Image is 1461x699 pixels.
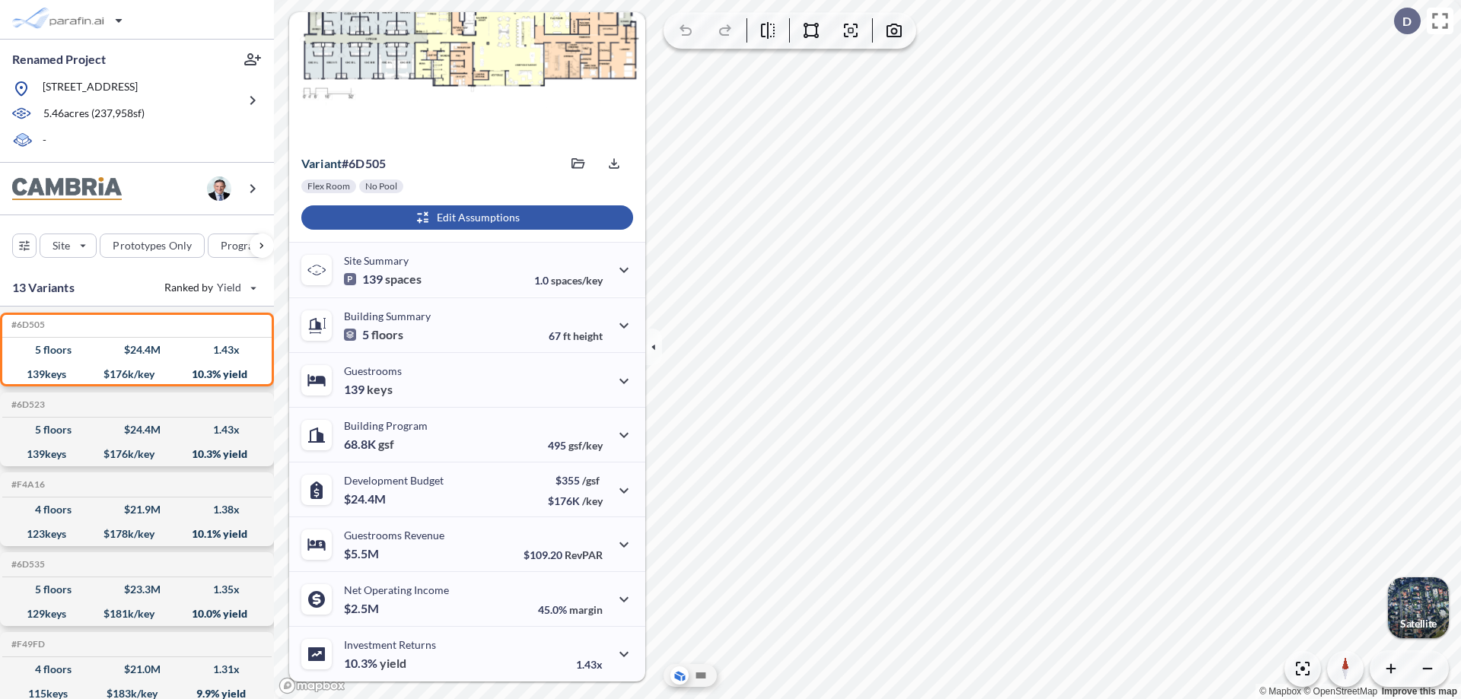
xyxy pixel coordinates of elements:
[548,439,603,452] p: 495
[279,677,345,694] a: Mapbox homepage
[1388,577,1449,638] button: Switcher ImageSatellite
[217,280,242,295] span: Yield
[344,327,403,342] p: 5
[8,479,45,490] h5: Click to copy the code
[344,310,431,322] p: Building Summary
[344,638,436,651] p: Investment Returns
[8,559,45,570] h5: Click to copy the code
[43,132,46,150] p: -
[8,399,45,410] h5: Click to copy the code
[1303,686,1377,697] a: OpenStreetMap
[43,79,138,98] p: [STREET_ADDRESS]
[208,234,290,258] button: Program
[100,234,205,258] button: Prototypes Only
[12,177,122,201] img: BrandImage
[344,272,422,287] p: 139
[344,437,394,452] p: 68.8K
[534,274,603,287] p: 1.0
[344,382,393,397] p: 139
[12,51,106,68] p: Renamed Project
[307,180,350,192] p: Flex Room
[371,327,403,342] span: floors
[301,156,342,170] span: Variant
[548,494,603,507] p: $176K
[221,238,263,253] p: Program
[573,329,603,342] span: height
[344,601,381,616] p: $2.5M
[524,548,603,561] p: $109.20
[548,474,603,487] p: $355
[207,176,231,201] img: user logo
[152,275,266,300] button: Ranked by Yield
[563,329,571,342] span: ft
[576,658,603,671] p: 1.43x
[301,156,386,171] p: # 6d505
[551,274,603,287] span: spaces/key
[378,437,394,452] span: gsf
[1402,14,1412,28] p: D
[12,278,75,297] p: 13 Variants
[367,382,393,397] span: keys
[565,548,603,561] span: RevPAR
[40,234,97,258] button: Site
[692,666,710,685] button: Site Plan
[1388,577,1449,638] img: Switcher Image
[568,439,603,452] span: gsf/key
[549,329,603,342] p: 67
[8,639,45,650] h5: Click to copy the code
[53,238,70,253] p: Site
[670,666,689,685] button: Aerial View
[113,238,192,253] p: Prototypes Only
[380,656,406,671] span: yield
[344,474,444,487] p: Development Budget
[538,603,603,616] p: 45.0%
[8,319,45,330] h5: Click to copy the code
[43,106,145,122] p: 5.46 acres ( 237,958 sf)
[385,272,422,287] span: spaces
[365,180,397,192] p: No Pool
[344,583,449,596] p: Net Operating Income
[344,419,428,432] p: Building Program
[582,474,600,487] span: /gsf
[344,546,381,561] p: $5.5M
[582,494,603,507] span: /key
[344,491,388,507] p: $24.4M
[344,656,406,671] p: 10.3%
[344,529,444,542] p: Guestrooms Revenue
[344,254,409,267] p: Site Summary
[301,205,633,230] button: Edit Assumptions
[1400,618,1437,630] p: Satellite
[569,603,603,616] span: margin
[1382,686,1457,697] a: Improve this map
[344,364,402,377] p: Guestrooms
[1259,686,1301,697] a: Mapbox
